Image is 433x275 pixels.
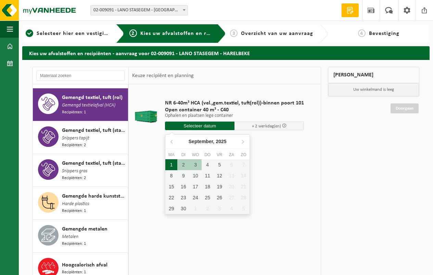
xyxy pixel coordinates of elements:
div: 2 [202,203,214,214]
span: Gemengde harde kunststoffen (PE, PP en PVC), recycleerbaar (industrieel) [62,192,126,200]
input: Materiaal zoeken [36,71,125,81]
span: Overzicht van uw aanvraag [241,31,313,36]
i: 2025 [216,139,226,144]
span: Selecteer hier een vestiging [37,31,111,36]
input: Selecteer datum [165,122,234,130]
button: Gemengde metalen Metalen Recipiënten: 1 [33,220,128,253]
span: Hoogcalorisch afval [62,261,107,269]
div: 23 [177,192,189,203]
span: Recipiënten: 1 [62,241,86,247]
div: 8 [165,170,177,181]
div: [PERSON_NAME] [328,67,420,83]
span: 02-009091 - LANO STASEGEM - HARELBEKE [91,5,188,15]
span: Metalen [62,233,78,241]
div: 18 [202,181,214,192]
span: + 2 werkdag(en) [252,124,281,128]
span: NR 6-40m³ HCA (vel.,gem.textiel, tuft(rol))-binnen poort 101 [165,100,304,107]
button: Gemengd textiel, tuft (stansresten), recycleerbaar Snippers tapijt Recipiënten: 2 [33,121,128,154]
h2: Kies uw afvalstoffen en recipiënten - aanvraag voor 02-009091 - LANO STASEGEM - HARELBEKE [22,46,430,60]
div: 5 [214,159,226,170]
div: 3 [214,203,226,214]
div: 9 [177,170,189,181]
span: 4 [358,29,366,37]
div: 25 [202,192,214,203]
span: Snippers tapijt [62,135,89,142]
span: Gemengd textiel, tuft (stansresten), recycleerbaar [62,126,126,135]
div: di [177,151,189,158]
div: wo [189,151,201,158]
div: 2 [177,159,189,170]
div: 26 [214,192,226,203]
div: za [226,151,238,158]
span: Open container 40 m³ - C40 [165,107,304,113]
button: Gemengd textiel, tuft (rol) Gemengd textielafval (HCA) Recipiënten: 1 [33,88,128,121]
span: Recipiënten: 1 [62,208,86,214]
span: Gemengd textielafval (HCA) [62,102,115,109]
span: Recipiënten: 2 [62,142,86,149]
span: 2 [129,29,137,37]
div: 19 [214,181,226,192]
div: 1 [189,203,201,214]
span: Gemengd textiel, tuft (rol) [62,93,123,102]
button: Gemengde harde kunststoffen (PE, PP en PVC), recycleerbaar (industrieel) Harde plastics Recipiënt... [33,187,128,220]
div: 22 [165,192,177,203]
div: 17 [189,181,201,192]
div: 4 [202,159,214,170]
button: Gemengd textiel, tuft (stansresten)(valorisatie) Snippers gras Recipiënten: 2 [33,154,128,187]
div: 11 [202,170,214,181]
p: Ophalen en plaatsen lege container [165,113,304,118]
div: September, [186,136,229,147]
span: Bevestiging [369,31,399,36]
div: 1 [165,159,177,170]
span: Snippers gras [62,167,87,175]
span: Harde plastics [62,200,89,208]
span: 3 [230,29,238,37]
div: zo [238,151,250,158]
span: Recipiënten: 1 [62,109,86,116]
div: vr [214,151,226,158]
span: Recipiënten: 2 [62,175,86,182]
a: Doorgaan [391,103,419,113]
div: 12 [214,170,226,181]
div: 15 [165,181,177,192]
div: 10 [189,170,201,181]
p: Uw winkelmand is leeg [328,83,419,96]
div: ma [165,151,177,158]
div: 24 [189,192,201,203]
span: Kies uw afvalstoffen en recipiënten [140,31,234,36]
div: Keuze recipiënt en planning [129,67,197,84]
a: 1Selecteer hier een vestiging [26,29,111,38]
span: Gemengd textiel, tuft (stansresten)(valorisatie) [62,159,126,167]
div: 16 [177,181,189,192]
span: 1 [26,29,33,37]
div: 30 [177,203,189,214]
div: 29 [165,203,177,214]
div: 3 [189,159,201,170]
span: Gemengde metalen [62,225,107,233]
span: 02-009091 - LANO STASEGEM - HARELBEKE [90,5,188,15]
div: do [202,151,214,158]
